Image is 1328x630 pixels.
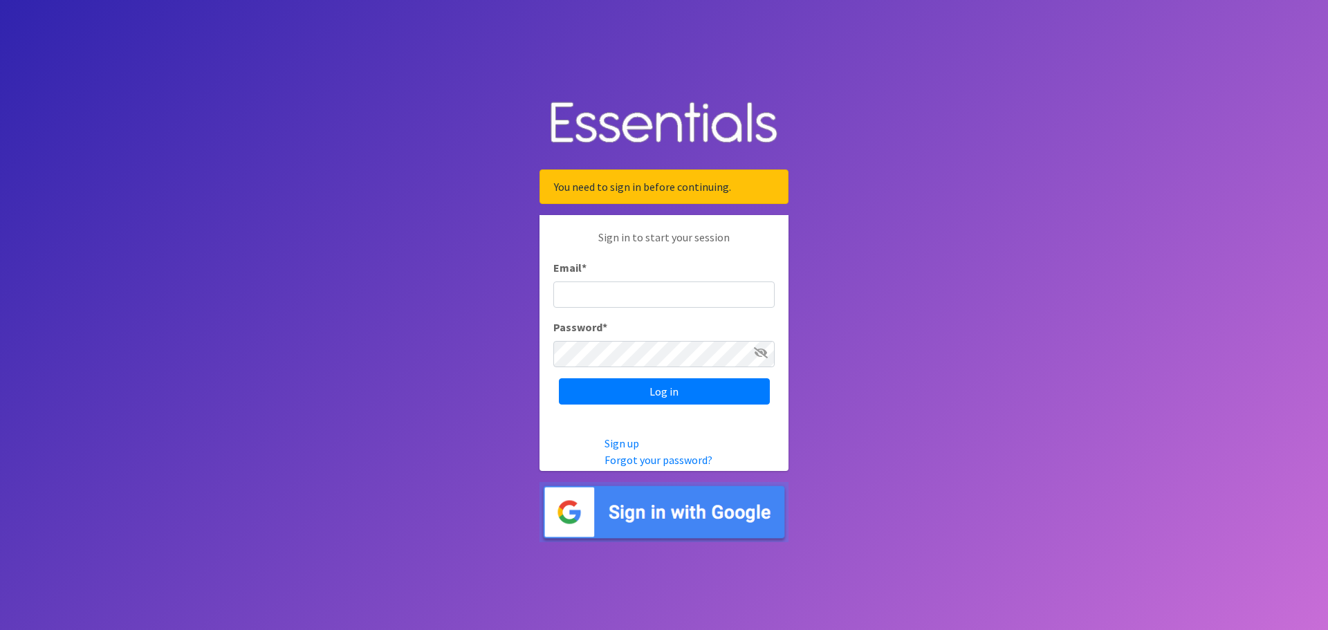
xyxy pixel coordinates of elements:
abbr: required [582,261,587,275]
a: Sign up [605,436,639,450]
img: Sign in with Google [539,482,788,542]
p: Sign in to start your session [553,229,775,259]
img: Human Essentials [539,88,788,159]
label: Email [553,259,587,276]
input: Log in [559,378,770,405]
a: Forgot your password? [605,453,712,467]
label: Password [553,319,607,335]
div: You need to sign in before continuing. [539,169,788,204]
abbr: required [602,320,607,334]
